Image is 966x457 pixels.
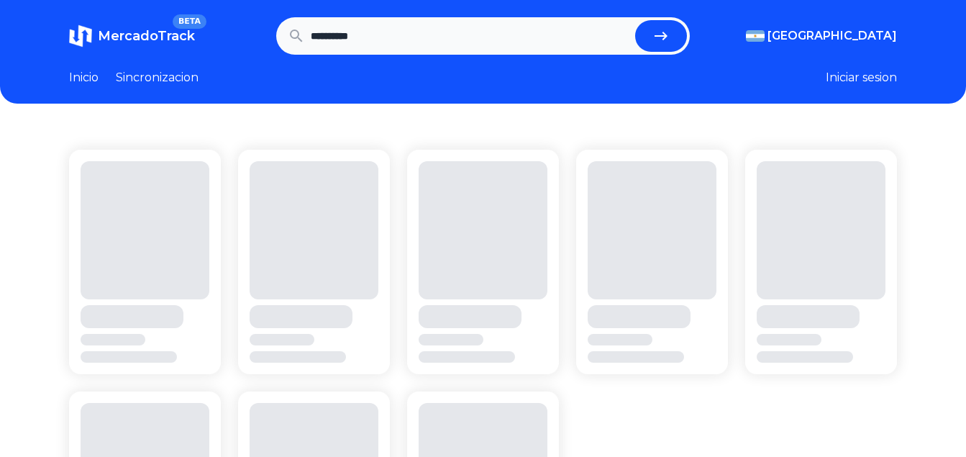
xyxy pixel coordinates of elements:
a: Inicio [69,69,99,86]
span: [GEOGRAPHIC_DATA] [767,27,897,45]
span: MercadoTrack [98,28,195,44]
a: MercadoTrackBETA [69,24,195,47]
button: [GEOGRAPHIC_DATA] [746,27,897,45]
img: MercadoTrack [69,24,92,47]
a: Sincronizacion [116,69,199,86]
button: Iniciar sesion [826,69,897,86]
span: BETA [173,14,206,29]
img: Argentina [746,30,765,42]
